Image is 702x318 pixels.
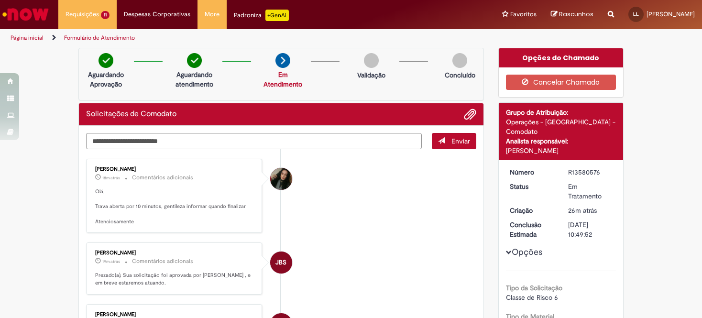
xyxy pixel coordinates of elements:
p: Concluído [445,70,475,80]
div: Jacqueline Batista Shiota [270,252,292,274]
dt: Número [503,167,561,177]
img: img-circle-grey.png [364,53,379,68]
div: undefined Online [270,168,292,190]
a: Em Atendimento [263,70,302,88]
img: check-circle-green.png [99,53,113,68]
span: Despesas Corporativas [124,10,190,19]
div: 30/09/2025 10:42:57 [568,206,613,215]
span: Requisições [66,10,99,19]
dt: Status [503,182,561,191]
span: 18m atrás [102,175,120,181]
div: Analista responsável: [506,136,616,146]
p: Prezado(a), Sua solicitação foi aprovada por [PERSON_NAME] , e em breve estaremos atuando. [95,272,254,286]
small: Comentários adicionais [132,257,193,265]
div: [PERSON_NAME] [506,146,616,155]
div: R13580576 [568,167,613,177]
div: Padroniza [234,10,289,21]
button: Cancelar Chamado [506,75,616,90]
span: JBS [275,251,286,274]
div: Opções do Chamado [499,48,624,67]
p: Validação [357,70,385,80]
a: Página inicial [11,34,44,42]
div: [DATE] 10:49:52 [568,220,613,239]
p: Aguardando atendimento [171,70,218,89]
textarea: Digite sua mensagem aqui... [86,133,422,149]
button: Adicionar anexos [464,108,476,121]
time: 30/09/2025 10:42:57 [568,206,597,215]
small: Comentários adicionais [132,174,193,182]
div: [PERSON_NAME] [95,166,254,172]
span: Enviar [451,137,470,145]
span: 11 [101,11,110,19]
ul: Trilhas de página [7,29,461,47]
div: Grupo de Atribuição: [506,108,616,117]
dt: Conclusão Estimada [503,220,561,239]
span: 26m atrás [568,206,597,215]
div: Operações - [GEOGRAPHIC_DATA] - Comodato [506,117,616,136]
div: [PERSON_NAME] [95,312,254,318]
dt: Criação [503,206,561,215]
img: img-circle-grey.png [452,53,467,68]
div: [PERSON_NAME] [95,250,254,256]
a: Formulário de Atendimento [64,34,135,42]
img: arrow-next.png [275,53,290,68]
p: Aguardando Aprovação [83,70,129,89]
span: LL [633,11,639,17]
img: check-circle-green.png [187,53,202,68]
span: [PERSON_NAME] [647,10,695,18]
b: Tipo da Solicitação [506,284,562,292]
a: Rascunhos [551,10,593,19]
time: 30/09/2025 10:49:52 [102,259,120,264]
span: More [205,10,219,19]
time: 30/09/2025 10:51:02 [102,175,120,181]
button: Enviar [432,133,476,149]
div: Em Tratamento [568,182,613,201]
span: Classe de Risco 6 [506,293,558,302]
h2: Solicitações de Comodato Histórico de tíquete [86,110,176,119]
p: +GenAi [265,10,289,21]
span: Favoritos [510,10,537,19]
span: Rascunhos [559,10,593,19]
img: ServiceNow [1,5,50,24]
p: Olá, Trava aberta por 10 minutos, gentileza informar quando finalizar Atenciosamente [95,188,254,226]
span: 19m atrás [102,259,120,264]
